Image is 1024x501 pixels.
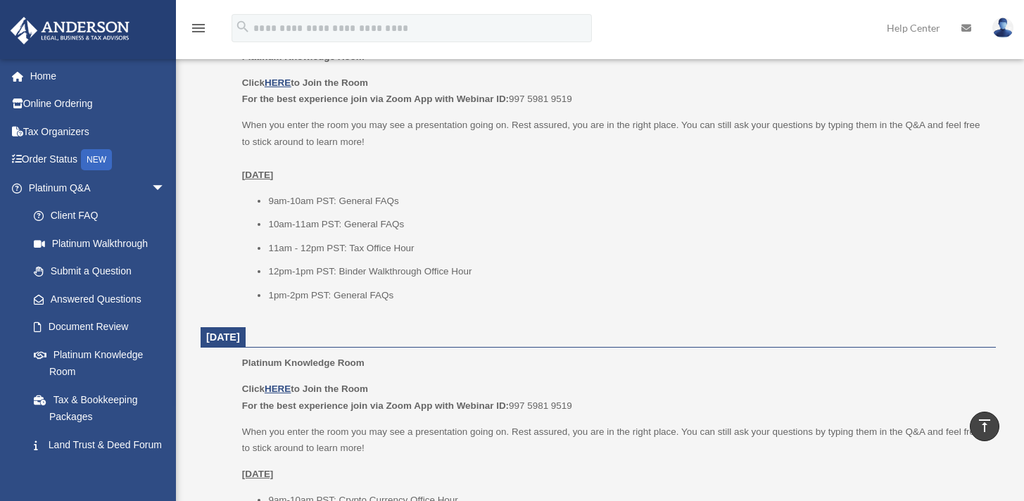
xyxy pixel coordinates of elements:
li: 1pm-2pm PST: General FAQs [268,287,986,304]
p: When you enter the room you may see a presentation going on. Rest assured, you are in the right p... [242,424,986,457]
li: 11am - 12pm PST: Tax Office Hour [268,240,986,257]
i: menu [190,20,207,37]
img: Anderson Advisors Platinum Portal [6,17,134,44]
li: 9am-10am PST: General FAQs [268,193,986,210]
li: 10am-11am PST: General FAQs [268,216,986,233]
p: When you enter the room you may see a presentation going on. Rest assured, you are in the right p... [242,117,986,183]
a: Document Review [20,313,187,341]
a: vertical_align_top [970,412,999,441]
p: 997 5981 9519 [242,75,986,108]
li: 12pm-1pm PST: Binder Walkthrough Office Hour [268,263,986,280]
a: Land Trust & Deed Forum [20,431,187,459]
a: Answered Questions [20,285,187,313]
a: Tax & Bookkeeping Packages [20,386,187,431]
i: search [235,19,251,34]
span: arrow_drop_down [151,174,179,203]
img: User Pic [992,18,1013,38]
span: [DATE] [206,331,240,343]
b: Click to Join the Room [242,383,368,394]
span: Platinum Knowledge Room [242,51,365,62]
div: NEW [81,149,112,170]
b: For the best experience join via Zoom App with Webinar ID: [242,400,509,411]
a: Client FAQ [20,202,187,230]
u: [DATE] [242,170,274,180]
p: 997 5981 9519 [242,381,986,414]
span: Platinum Knowledge Room [242,357,365,368]
u: [DATE] [242,469,274,479]
a: HERE [265,77,291,88]
a: Platinum Knowledge Room [20,341,179,386]
b: Click to Join the Room [242,77,368,88]
b: For the best experience join via Zoom App with Webinar ID: [242,94,509,104]
a: Submit a Question [20,258,187,286]
a: HERE [265,383,291,394]
a: Home [10,62,187,90]
a: Order StatusNEW [10,146,187,175]
a: menu [190,25,207,37]
a: Platinum Q&Aarrow_drop_down [10,174,187,202]
a: Online Ordering [10,90,187,118]
i: vertical_align_top [976,417,993,434]
a: Tax Organizers [10,118,187,146]
a: Platinum Walkthrough [20,229,187,258]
